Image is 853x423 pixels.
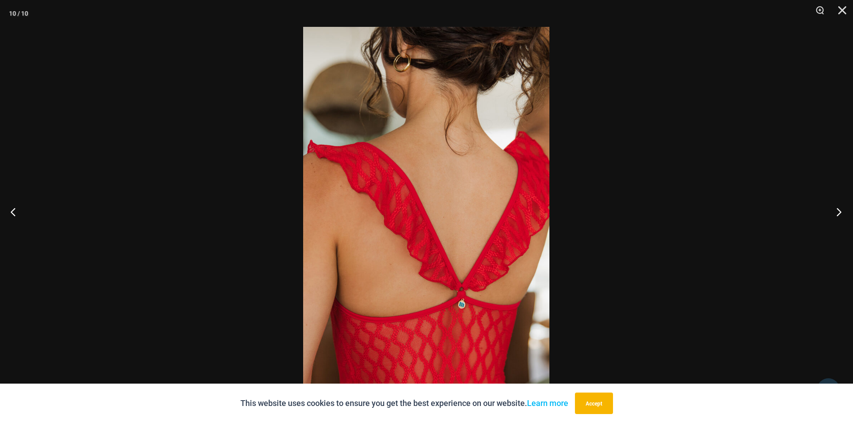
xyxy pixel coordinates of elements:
div: 10 / 10 [9,7,28,20]
a: Learn more [527,398,568,408]
button: Accept [575,393,613,414]
p: This website uses cookies to ensure you get the best experience on our website. [240,397,568,410]
button: Next [819,189,853,234]
img: Sometimes Red 587 Dress 07 [303,27,549,396]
